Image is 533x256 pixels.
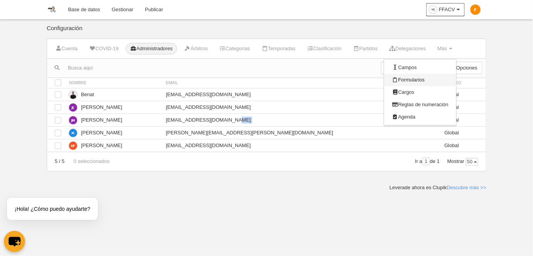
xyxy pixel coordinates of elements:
a: Partidos [349,43,382,54]
a: COVID-19 [85,43,123,54]
span: 50 [466,158,478,165]
img: c2l6ZT0zMHgzMCZmcz05JnRleHQ9RiZiZz1mYjhjMDA%3D.png [471,5,481,15]
span: 0 seleccionados [66,158,110,164]
a: Cargos [384,86,456,98]
span: 5 / 5 [55,158,64,164]
span: Mostrar [447,158,478,164]
a: Descubre más >> [447,185,486,190]
img: Jose Miguel [69,116,77,124]
span: Nombre [69,81,87,85]
a: Agenda [384,111,456,123]
a: Formularios [384,74,456,86]
td: [EMAIL_ADDRESS][DOMAIN_NAME] [162,88,440,101]
img: JORGE ENRIQUE GOMEZ GIJON [69,103,77,112]
div: Leverade ahora es Clupik [390,184,486,191]
img: RUBEN FERRER [69,142,77,150]
td: Global [440,139,486,152]
button: 50 [466,158,478,166]
img: Marcos [69,129,77,137]
td: Global [440,88,486,101]
img: OaxFSPqjjAlS.30x30.jpg [429,6,437,14]
a: Delegaciones [385,43,430,54]
button: chat-button [4,231,25,252]
a: Opciones [445,62,482,74]
td: Global [440,101,486,114]
td: [PERSON_NAME] [65,101,162,114]
div: Configuración [47,25,486,39]
span: Ir a de 1 [415,158,440,164]
td: Global [440,126,486,139]
a: Árbitros [180,43,212,54]
td: [EMAIL_ADDRESS][DOMAIN_NAME] [162,114,440,126]
td: [PERSON_NAME][EMAIL_ADDRESS][PERSON_NAME][DOMAIN_NAME] [162,126,440,139]
a: Categorías [215,43,255,54]
a: Cuenta [51,43,82,54]
a: Reglas de numeración [384,98,456,111]
a: Añadir administrador [381,62,444,74]
td: Benat [65,88,162,101]
img: Benat [69,91,77,99]
a: Campos [384,61,456,74]
td: [PERSON_NAME] [65,126,162,139]
span: Más [437,46,447,51]
div: ¡Hola! ¿Cómo puedo ayudarte? [7,198,98,220]
span: FFACV [439,6,455,14]
img: FFACV [47,5,56,14]
td: [EMAIL_ADDRESS][DOMAIN_NAME] [162,101,440,114]
a: Administradores [126,43,177,54]
a: Más [433,43,456,54]
td: [PERSON_NAME] [65,114,162,126]
td: [EMAIL_ADDRESS][DOMAIN_NAME] [162,139,440,152]
span: Email [166,81,178,85]
a: Clasificación [303,43,346,54]
a: FFACV [426,3,465,16]
input: Busca aquí [47,62,381,74]
a: Temporadas [257,43,300,54]
td: Global [440,114,486,126]
td: [PERSON_NAME] [65,139,162,152]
